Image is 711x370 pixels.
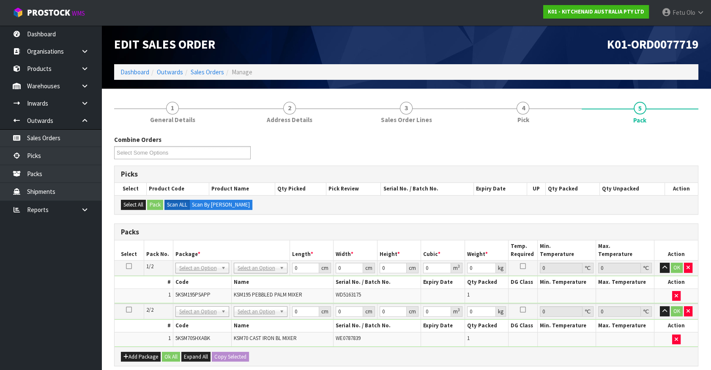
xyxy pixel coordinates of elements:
button: Copy Selected [212,352,249,362]
div: ℃ [641,263,652,273]
button: Pack [147,200,163,210]
th: Action [654,240,698,260]
th: # [115,276,173,288]
th: Width [334,240,377,260]
button: Expand All [181,352,211,362]
sup: 3 [458,307,460,313]
th: Select [115,183,147,195]
th: Max. Temperature [596,240,654,260]
button: Add Package [121,352,161,362]
small: WMS [72,9,85,17]
div: cm [407,263,418,273]
div: cm [363,306,375,317]
th: Qty Picked [275,183,326,195]
span: Address Details [267,115,312,124]
span: Pack [633,116,646,125]
span: 1 [166,102,179,114]
span: Select an Option [238,263,276,273]
span: Sales Order Lines [381,115,432,124]
span: Expand All [184,353,208,360]
div: cm [319,263,331,273]
h3: Picks [121,170,692,178]
th: Code [173,276,231,288]
th: Code [173,320,231,332]
th: Product Code [147,183,209,195]
button: Ok All [162,352,180,362]
div: cm [407,306,418,317]
button: OK [671,306,683,316]
span: 1 [467,335,470,342]
th: Height [377,240,421,260]
div: ℃ [582,263,593,273]
span: Olo [686,8,695,16]
th: Qty Packed [465,276,509,288]
span: Edit Sales Order [114,37,215,52]
span: Fetu [673,8,685,16]
th: Action [654,276,698,288]
span: Manage [232,68,252,76]
th: Action [665,183,698,195]
th: UP [527,183,546,195]
div: m [451,263,462,273]
span: 3 [400,102,413,114]
th: Name [231,320,334,332]
span: ProStock [27,7,70,18]
span: WE0787839 [336,335,361,342]
label: Scan ALL [164,200,190,210]
th: Qty Unpacked [599,183,665,195]
span: 1 [467,291,470,298]
span: Select an Option [179,263,218,273]
th: Max. Temperature [596,276,654,288]
th: Expiry Date [421,276,465,288]
button: OK [671,263,683,273]
span: 2 [283,102,296,114]
th: Weight [465,240,509,260]
span: K01-ORD0077719 [607,37,698,52]
th: Select [115,240,144,260]
sup: 3 [458,264,460,269]
span: KSM70 CAST IRON BL MIXER [234,335,297,342]
th: Min. Temperature [538,276,596,288]
div: ℃ [641,306,652,317]
label: Scan By [PERSON_NAME] [189,200,252,210]
span: General Details [150,115,195,124]
th: Qty Packed [465,320,509,332]
th: Cubic [421,240,465,260]
th: Min. Temperature [538,320,596,332]
button: Select All [121,200,146,210]
span: KSM195 PEBBLED PALM MIXER [234,291,302,298]
strong: K01 - KITCHENAID AUSTRALIA PTY LTD [548,8,644,15]
div: kg [496,306,506,317]
th: Serial No. / Batch No. [334,276,421,288]
th: Expiry Date [421,320,465,332]
div: m [451,306,462,317]
th: Serial No. / Batch No. [381,183,474,195]
h3: Packs [121,228,692,236]
span: 1 [168,335,171,342]
th: Pick Review [326,183,381,195]
th: Serial No. / Batch No. [334,320,421,332]
img: cube-alt.png [13,7,23,18]
span: WD5163175 [336,291,361,298]
span: 5KSM70SHXABK [175,335,210,342]
span: Select an Option [238,307,276,317]
th: # [115,320,173,332]
span: 2/2 [146,306,153,313]
span: 4 [517,102,529,114]
th: Temp. Required [509,240,538,260]
span: Pick [517,115,529,124]
th: Product Name [209,183,275,195]
a: Outwards [157,68,183,76]
th: DG Class [509,276,538,288]
span: 1 [168,291,171,298]
th: Package [173,240,290,260]
div: cm [319,306,331,317]
th: Max. Temperature [596,320,654,332]
span: 5 [634,102,646,114]
th: Qty Packed [545,183,599,195]
span: 1/2 [146,263,153,270]
div: kg [496,263,506,273]
label: Combine Orders [114,135,161,144]
th: Name [231,276,334,288]
span: Select an Option [179,307,218,317]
